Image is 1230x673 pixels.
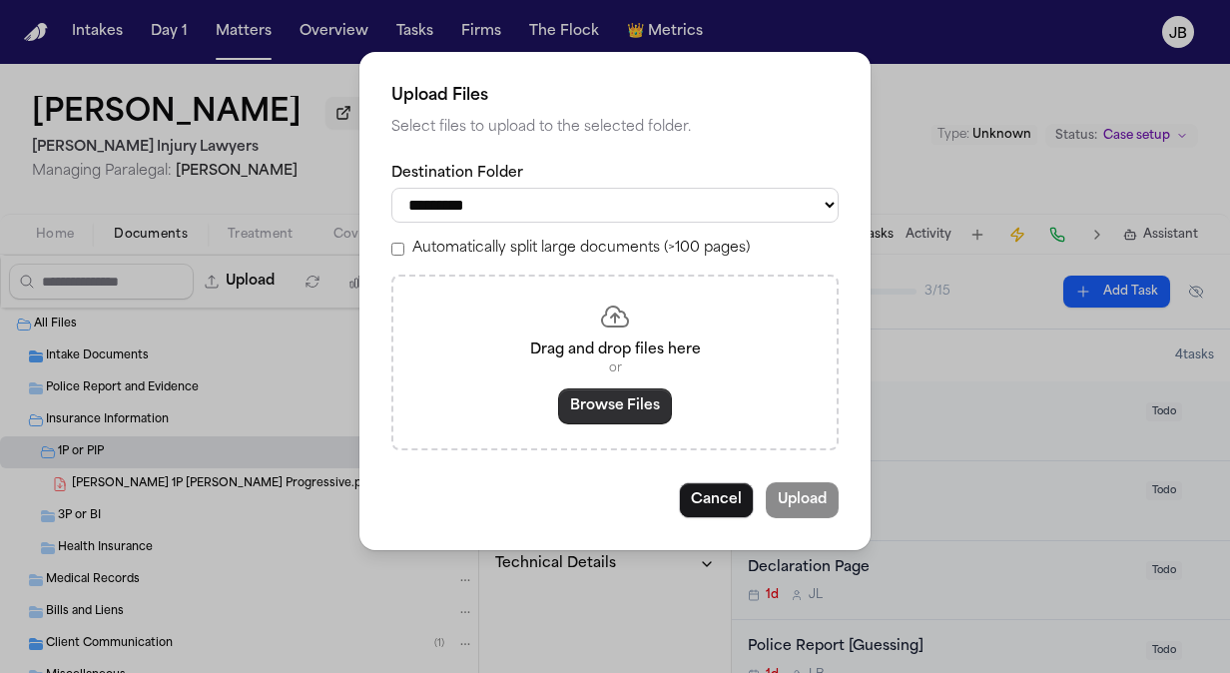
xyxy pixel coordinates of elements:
button: Cancel [679,482,754,518]
button: Upload [766,482,839,518]
h2: Upload Files [391,84,839,108]
label: Destination Folder [391,164,839,184]
label: Automatically split large documents (>100 pages) [412,239,750,259]
p: or [417,360,813,376]
p: Drag and drop files here [417,340,813,360]
button: Browse Files [558,388,672,424]
p: Select files to upload to the selected folder. [391,116,839,140]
